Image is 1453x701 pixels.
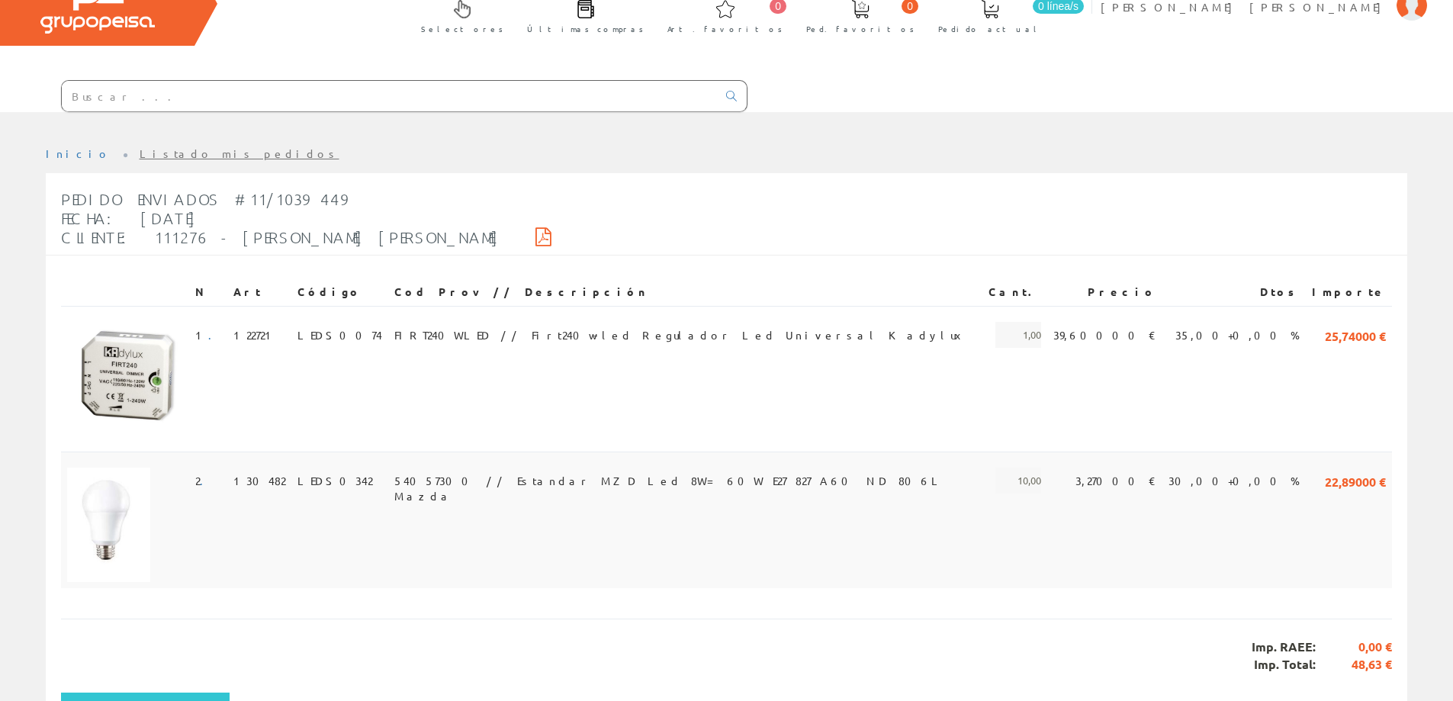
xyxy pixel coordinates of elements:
th: Art [227,278,291,306]
span: 2 [195,468,213,494]
th: Cod Prov // Descripción [388,278,982,306]
span: 48,63 € [1316,656,1392,674]
span: 1,00 [995,322,1041,348]
span: Selectores [421,21,503,37]
div: Imp. RAEE: Imp. Total: [61,619,1392,693]
th: Dtos [1162,278,1306,306]
span: Pedido actual [938,21,1042,37]
th: Precio [1047,278,1162,306]
span: 122721 [233,322,278,348]
span: FIRT240WLED // Firt240w-led Regulador Led Universal Kadylux [394,322,972,348]
a: . [200,474,213,487]
span: LEDS0342 [297,468,372,494]
a: Listado mis pedidos [140,146,339,160]
span: 1 [195,322,221,348]
th: Código [291,278,388,306]
input: Buscar ... [62,81,717,111]
span: 54057300 // Estandar MZD Led 8W= 60W E27 827 A60 ND 806L Mazda [394,468,976,494]
a: Inicio [46,146,111,160]
th: Importe [1306,278,1392,306]
span: 0,00 € [1316,638,1392,656]
th: N [189,278,227,306]
a: . [208,328,221,342]
span: 30,00+0,00 % [1169,468,1300,494]
span: 39,60000 € [1053,322,1156,348]
span: 25,74000 € [1325,322,1386,348]
img: Foto artículo (151.86721991701x150) [67,322,183,436]
span: 35,00+0,00 % [1175,322,1300,348]
span: 10,00 [995,468,1041,494]
th: Cant. [982,278,1047,306]
img: Foto artículo (108.80281690141x150) [67,468,150,582]
span: 22,89000 € [1325,468,1386,494]
span: Ped. favoritos [806,21,915,37]
span: LEDS0074 [297,322,382,348]
i: Descargar PDF [535,231,551,242]
span: 3,27000 € [1075,468,1156,494]
span: Art. favoritos [667,21,783,37]
span: Últimas compras [527,21,644,37]
span: Pedido Enviados #11/1039449 Fecha: [DATE] Cliente: 111276 - [PERSON_NAME] [PERSON_NAME] [61,190,499,246]
span: 130482 [233,468,285,494]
